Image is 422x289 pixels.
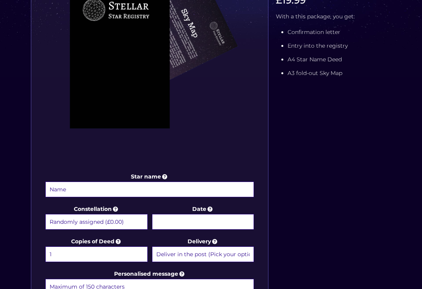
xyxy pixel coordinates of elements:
[152,205,254,231] label: Date
[45,172,254,199] label: Star name
[45,237,148,264] label: Copies of Deed
[288,41,391,51] li: Entry into the registry
[276,12,391,22] p: With a this package, you get:
[288,28,391,37] li: Confirmation letter
[152,237,254,264] label: Delivery
[45,214,148,230] select: Constellation
[152,247,254,262] select: Delivery
[152,214,254,230] input: Date
[45,205,148,231] label: Constellation
[45,247,148,262] select: Copies of Deed
[45,182,254,198] input: Star name
[288,55,391,65] li: A4 Star Name Deed
[288,69,391,78] li: A3 fold-out Sky Map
